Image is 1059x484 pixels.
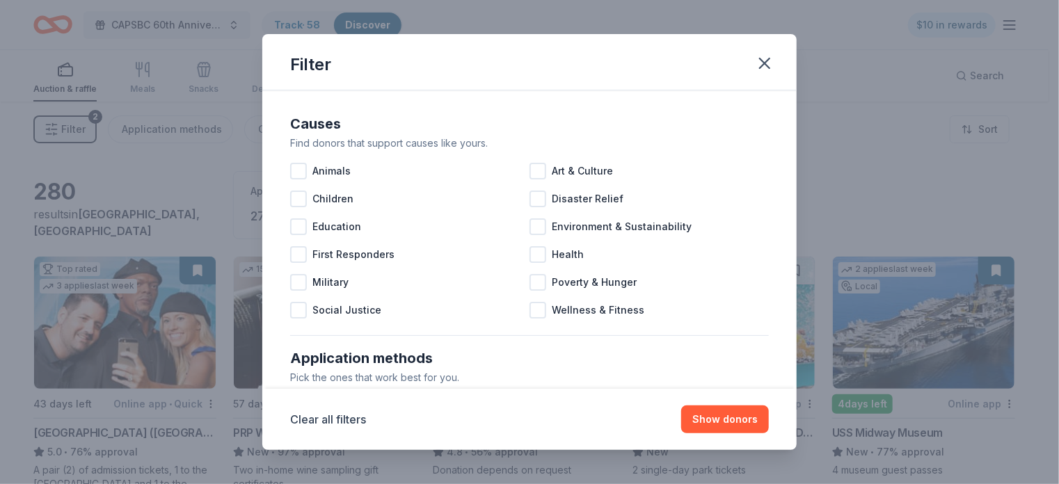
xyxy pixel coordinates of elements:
[552,246,584,263] span: Health
[552,191,623,207] span: Disaster Relief
[290,411,366,428] button: Clear all filters
[312,302,381,318] span: Social Justice
[552,274,637,291] span: Poverty & Hunger
[290,54,331,76] div: Filter
[681,405,769,433] button: Show donors
[552,163,613,179] span: Art & Culture
[552,218,692,235] span: Environment & Sustainability
[312,246,395,263] span: First Responders
[312,163,351,179] span: Animals
[552,302,644,318] span: Wellness & Fitness
[290,347,769,369] div: Application methods
[290,135,769,152] div: Find donors that support causes like yours.
[312,191,353,207] span: Children
[290,369,769,386] div: Pick the ones that work best for you.
[290,113,769,135] div: Causes
[312,218,361,235] span: Education
[312,274,349,291] span: Military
